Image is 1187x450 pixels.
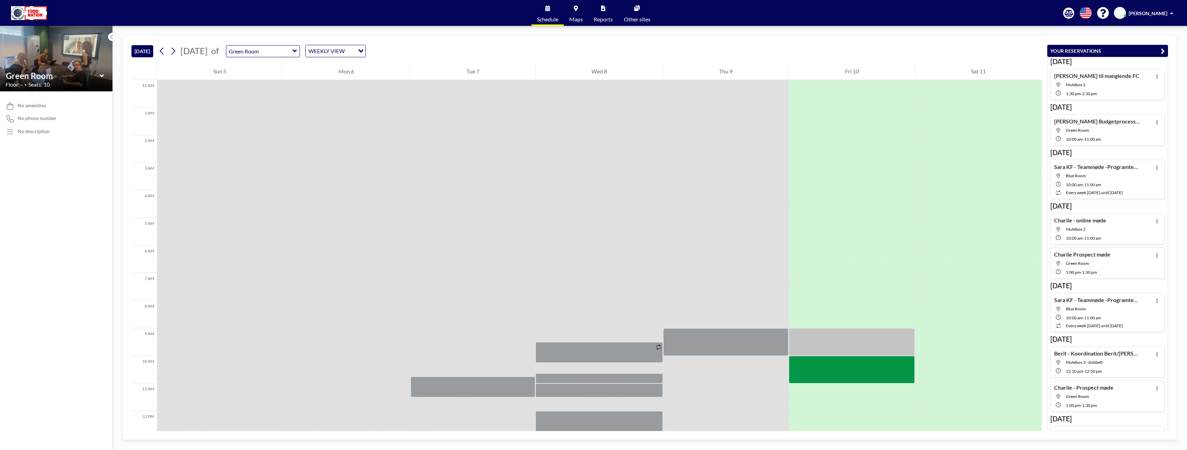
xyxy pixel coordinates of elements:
div: Thu 9 [663,63,788,80]
span: Mutebox 2 [1066,227,1086,232]
div: 7 AM [131,273,157,301]
span: Maps [569,17,583,22]
button: [DATE] [131,45,153,57]
h4: Sara KF - Teammøde -Programteam [1054,430,1140,437]
div: 3 AM [131,163,157,190]
span: 11:00 AM [1084,182,1101,187]
span: MS [1116,10,1124,16]
h3: [DATE] [1050,57,1165,66]
span: 1:30 PM [1066,91,1081,96]
span: 11:00 AM [1084,236,1101,241]
span: - [1083,315,1084,320]
div: Tue 7 [411,63,535,80]
div: 2 AM [131,135,157,163]
span: Green Room [1066,128,1089,133]
h3: [DATE] [1050,414,1165,423]
span: - [1081,270,1082,275]
span: 1:30 PM [1082,270,1097,275]
h3: [DATE] [1050,335,1165,343]
div: Sat 11 [915,63,1042,80]
h4: Sara KF - Teammøde -Programteam [1054,163,1140,170]
div: 12 PM [131,411,157,439]
span: - [1081,403,1082,408]
span: every week [DATE] until [DATE] [1066,323,1123,328]
div: 10 AM [131,356,157,383]
span: No phone number [18,115,57,121]
span: 1:30 PM [1082,403,1097,408]
div: Fri 10 [789,63,914,80]
div: 1 AM [131,108,157,135]
span: No amenities [18,102,46,109]
span: - [1081,91,1082,96]
span: - [1083,236,1084,241]
span: 1:00 PM [1066,270,1081,275]
span: - [1083,137,1084,142]
span: 1:00 PM [1066,403,1081,408]
h3: [DATE] [1050,281,1165,290]
div: No description [18,128,50,134]
span: 10:00 AM [1066,236,1083,241]
span: 10:00 AM [1066,315,1083,320]
div: 5 AM [131,218,157,246]
span: 10:00 AM [1066,182,1083,187]
button: YOUR RESERVATIONS [1047,45,1168,57]
span: • [24,82,27,87]
input: Search for option [347,47,354,56]
div: 9 AM [131,328,157,356]
h4: [PERSON_NAME] til manglende FC [1054,72,1139,79]
img: organization-logo [11,6,47,20]
div: Wed 8 [536,63,663,80]
span: Green Room [1066,394,1089,399]
span: 12:10 PM [1066,369,1083,374]
span: [DATE] [180,46,208,56]
span: of [211,46,219,56]
div: 4 AM [131,190,157,218]
h3: [DATE] [1050,103,1165,111]
h4: [PERSON_NAME] Budgetprocesser med [PERSON_NAME] [1054,118,1140,125]
div: 12 AM [131,80,157,108]
h4: Charlie - Prospect møde [1054,384,1114,391]
span: - [1083,182,1084,187]
h3: [DATE] [1050,148,1165,157]
div: Mon 6 [283,63,410,80]
div: 11 AM [131,383,157,411]
span: 11:00 AM [1084,137,1101,142]
span: Green Room [1066,261,1089,266]
span: - [1083,369,1085,374]
div: Search for option [306,45,365,57]
h3: [DATE] [1050,202,1165,210]
span: Seats: 10 [28,81,50,88]
input: Green Room [226,46,293,57]
h4: Charlie - online møde [1054,217,1106,224]
input: Green Room [6,71,100,81]
span: Reports [594,17,613,22]
span: WEEKLY VIEW [307,47,346,56]
span: 11:00 AM [1084,315,1101,320]
span: Other sites [624,17,650,22]
h4: Charlie Prospect møde [1054,251,1110,258]
span: Blue Room [1066,173,1086,178]
span: 10:00 AM [1066,137,1083,142]
div: Sun 5 [157,63,282,80]
span: Blue Room [1066,306,1086,311]
div: 8 AM [131,301,157,328]
span: 2:30 PM [1082,91,1097,96]
h4: Sara KF - Teammøde -Programteam [1054,297,1140,303]
span: every week [DATE] until [DATE] [1066,190,1123,195]
div: 6 AM [131,246,157,273]
span: Floor: - [6,81,23,88]
span: Mutebox 3 - dobbelt [1066,360,1102,365]
span: 12:50 PM [1085,369,1102,374]
h4: Berit - Koordination Berit/[PERSON_NAME] [1054,350,1140,357]
span: Mutebox 2 [1066,82,1086,87]
span: Schedule [537,17,558,22]
span: [PERSON_NAME] [1129,10,1167,16]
